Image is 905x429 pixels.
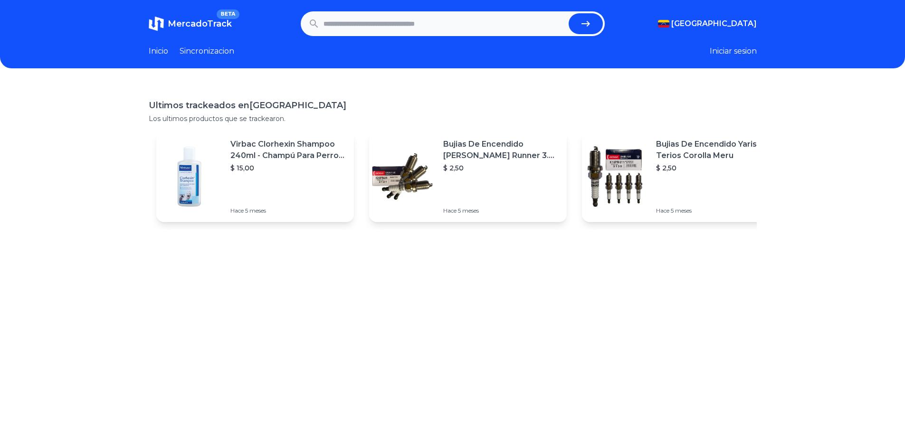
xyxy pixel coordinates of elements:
[443,207,559,214] p: Hace 5 meses
[443,139,559,161] p: Bujias De Encendido [PERSON_NAME] Runner 3.4 Tacoma 3.4 Corolla
[582,131,780,222] a: Featured imageBujias De Encendido Yaris Terios Corolla Meru$ 2,50Hace 5 meses
[230,139,346,161] p: Virbac Clorhexin Shampoo 240ml - Champú Para Perros Y Gatos
[168,19,232,29] span: MercadoTrack
[149,46,168,57] a: Inicio
[656,163,772,173] p: $ 2,50
[156,143,223,210] img: Featured image
[658,18,757,29] button: [GEOGRAPHIC_DATA]
[582,143,648,210] img: Featured image
[149,16,164,31] img: MercadoTrack
[671,18,757,29] span: [GEOGRAPHIC_DATA]
[149,16,232,31] a: MercadoTrackBETA
[656,207,772,214] p: Hace 5 meses
[658,20,669,28] img: Venezuela
[369,131,567,222] a: Featured imageBujias De Encendido [PERSON_NAME] Runner 3.4 Tacoma 3.4 Corolla$ 2,50Hace 5 meses
[156,131,354,222] a: Featured imageVirbac Clorhexin Shampoo 240ml - Champú Para Perros Y Gatos$ 15,00Hace 5 meses
[230,163,346,173] p: $ 15,00
[656,139,772,161] p: Bujias De Encendido Yaris Terios Corolla Meru
[230,207,346,214] p: Hace 5 meses
[443,163,559,173] p: $ 2,50
[710,46,757,57] button: Iniciar sesion
[180,46,234,57] a: Sincronizacion
[217,9,239,19] span: BETA
[369,143,436,210] img: Featured image
[149,99,757,112] h1: Ultimos trackeados en [GEOGRAPHIC_DATA]
[149,114,757,123] p: Los ultimos productos que se trackearon.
